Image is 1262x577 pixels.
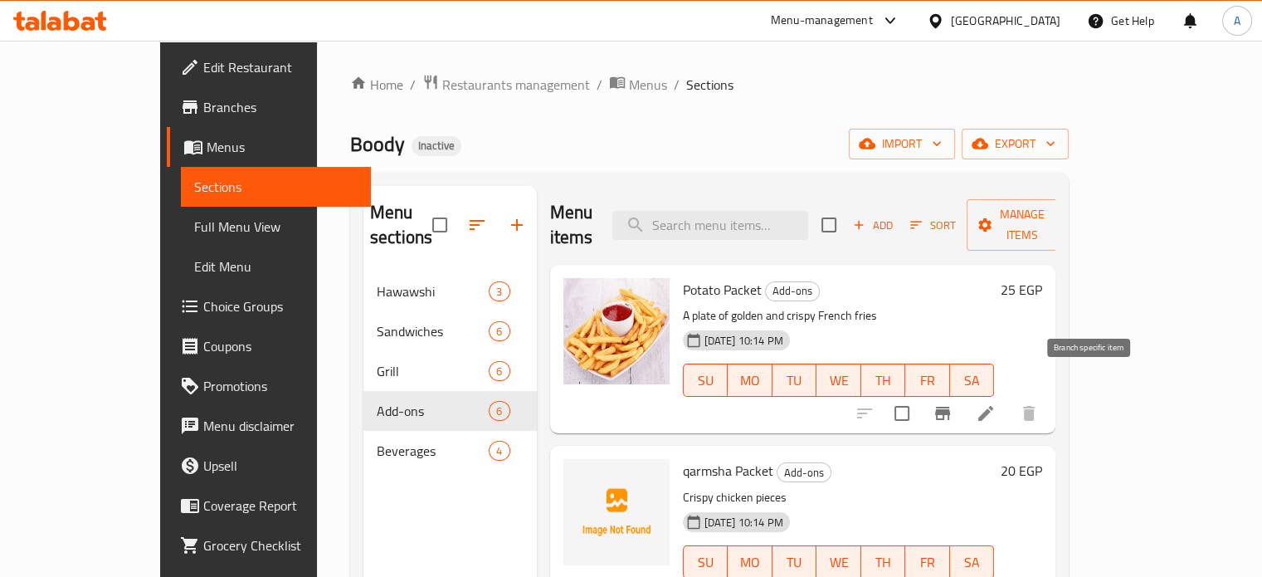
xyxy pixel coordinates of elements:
span: FR [912,550,943,575]
span: Coupons [203,336,358,356]
span: import [862,134,942,154]
li: / [410,75,416,95]
a: Branches [167,87,371,127]
span: Sort [910,216,956,235]
li: / [674,75,680,95]
span: Full Menu View [194,217,358,237]
h6: 25 EGP [1001,278,1042,301]
span: Menus [629,75,667,95]
span: Edit Menu [194,257,358,276]
button: FR [905,364,950,397]
a: Sections [181,167,371,207]
a: Home [350,75,403,95]
span: Add-ons [377,401,489,421]
span: Potato Packet [683,277,762,302]
span: MO [734,369,766,393]
button: export [962,129,1069,159]
a: Coupons [167,326,371,366]
span: Restaurants management [442,75,590,95]
a: Menus [167,127,371,167]
button: TU [772,364,817,397]
span: Coverage Report [203,496,358,516]
span: Grocery Checklist [203,535,358,555]
a: Full Menu View [181,207,371,247]
div: Sandwiches6 [363,311,537,351]
img: qarmsha Packet [563,459,670,565]
div: Add-ons [777,462,831,482]
span: SA [957,550,988,575]
span: TU [779,369,811,393]
span: Choice Groups [203,296,358,316]
span: 4 [490,443,509,459]
button: TH [861,364,906,397]
div: items [489,321,509,341]
span: Branches [203,97,358,117]
span: Add item [846,213,899,238]
h2: Menu sections [370,200,432,250]
span: WE [823,369,855,393]
span: Add [850,216,895,235]
span: TH [868,369,899,393]
span: Hawawshi [377,281,489,301]
span: Add-ons [777,463,831,482]
span: [DATE] 10:14 PM [698,515,790,531]
button: Manage items [967,199,1078,251]
p: Crispy chicken pieces [683,487,995,508]
div: Grill6 [363,351,537,391]
a: Edit Menu [181,247,371,286]
span: MO [734,550,766,575]
div: items [489,401,509,421]
div: Add-ons [765,281,820,301]
li: / [597,75,602,95]
img: Potato Packet [563,278,670,384]
div: [GEOGRAPHIC_DATA] [951,12,1060,30]
button: delete [1009,394,1049,433]
div: items [489,361,509,381]
h2: Menu items [550,200,593,250]
div: Inactive [412,136,461,156]
span: Select to update [884,396,919,431]
span: SU [690,550,721,575]
a: Choice Groups [167,286,371,326]
button: Branch-specific-item [923,394,962,433]
span: Select all sections [422,208,457,242]
a: Upsell [167,446,371,486]
p: A plate of golden and crispy French fries [683,306,995,326]
span: 3 [490,284,509,300]
a: Menus [609,74,667,95]
div: items [489,281,509,301]
span: Promotions [203,376,358,396]
button: SA [950,364,995,397]
span: Menu disclaimer [203,416,358,436]
nav: breadcrumb [350,74,1069,95]
span: Boody [350,125,405,163]
a: Edit Restaurant [167,47,371,87]
span: TH [868,550,899,575]
div: Hawawshi3 [363,271,537,311]
span: TU [779,550,811,575]
span: Sections [194,177,358,197]
button: MO [728,364,772,397]
a: Promotions [167,366,371,406]
span: Sections [686,75,733,95]
span: Grill [377,361,489,381]
span: Manage items [980,204,1065,246]
div: Beverages4 [363,431,537,471]
div: Add-ons6 [363,391,537,431]
nav: Menu sections [363,265,537,477]
span: Menus [207,137,358,157]
a: Restaurants management [422,74,590,95]
span: 6 [490,324,509,340]
span: 6 [490,364,509,379]
span: Sandwiches [377,321,489,341]
div: Menu-management [771,11,873,31]
button: Add [846,213,899,238]
button: Add section [497,205,537,245]
a: Coverage Report [167,486,371,526]
button: WE [816,364,861,397]
span: Edit Restaurant [203,57,358,77]
h6: 20 EGP [1001,459,1042,482]
input: search [612,211,808,240]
